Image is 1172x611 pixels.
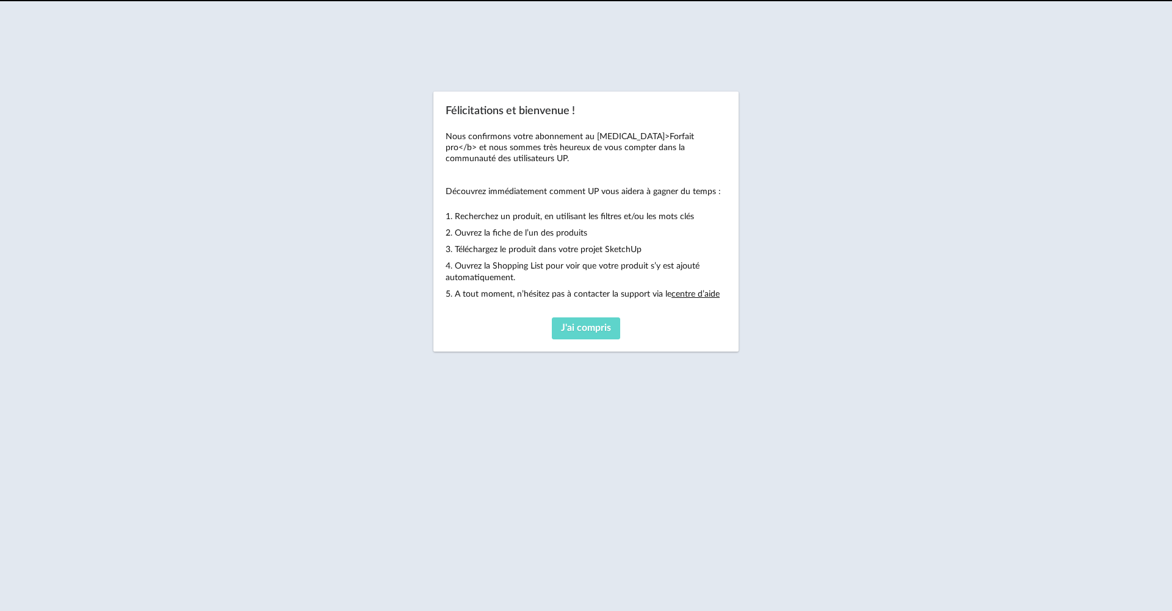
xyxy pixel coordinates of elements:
span: Félicitations et bienvenue ! [446,106,575,117]
span: J'ai compris [561,323,611,333]
p: Nous confirmons votre abonnement au [MEDICAL_DATA]>Forfait pro</b> et nous sommes très heureux de... [446,131,726,165]
a: centre d’aide [671,290,720,298]
div: Félicitations et bienvenue ! [433,92,739,352]
button: J'ai compris [552,317,620,339]
p: 3. Téléchargez le produit dans votre projet SketchUp [446,244,726,255]
p: 2. Ouvrez la fiche de l’un des produits [446,228,726,239]
p: 1. Recherchez un produit, en utilisant les filtres et/ou les mots clés [446,211,726,222]
p: Découvrez immédiatement comment UP vous aidera à gagner du temps : [446,186,726,197]
p: 4. Ouvrez la Shopping List pour voir que votre produit s’y est ajouté automatiquement. [446,261,726,283]
p: 5. A tout moment, n’hésitez pas à contacter la support via le [446,289,726,300]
